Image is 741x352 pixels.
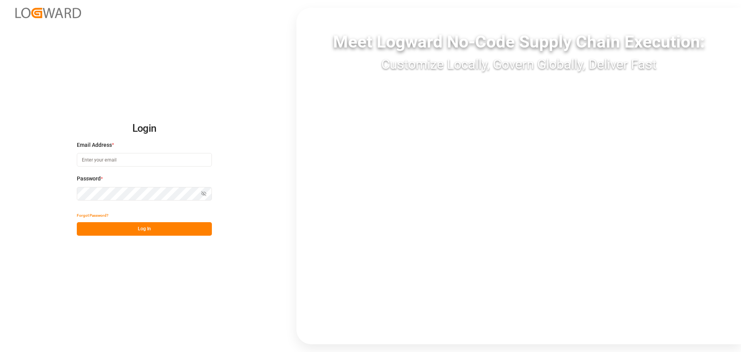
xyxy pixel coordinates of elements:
span: Email Address [77,141,112,149]
button: Log In [77,222,212,236]
input: Enter your email [77,153,212,167]
img: Logward_new_orange.png [15,8,81,18]
button: Forgot Password? [77,209,108,222]
h2: Login [77,116,212,141]
div: Meet Logward No-Code Supply Chain Execution: [296,29,741,54]
div: Customize Locally, Govern Globally, Deliver Fast [296,54,741,74]
span: Password [77,175,101,183]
